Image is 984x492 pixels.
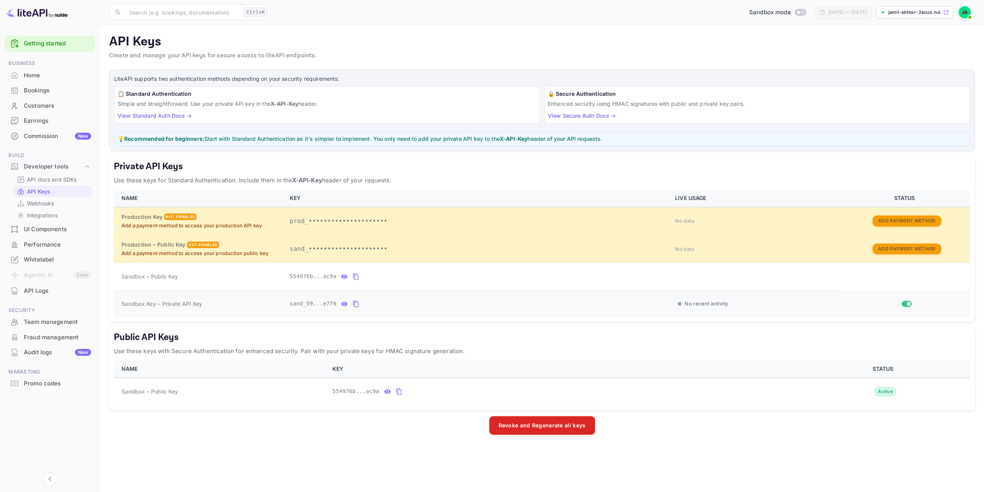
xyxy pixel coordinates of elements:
div: Home [5,68,95,83]
table: private api keys table [114,190,970,317]
p: API Keys [109,34,975,50]
div: Bookings [24,86,91,95]
span: Marketing [5,368,95,376]
div: Developer tools [24,162,83,171]
a: Customers [5,98,95,113]
p: Use these keys with Secure Authentication for enhanced security. Pair with your private keys for ... [114,347,970,356]
a: Audit logsNew [5,345,95,359]
span: Business [5,59,95,68]
span: Sandbox mode [749,8,791,17]
p: LiteAPI supports two authentication methods depending on your security requirements: [114,75,970,83]
div: Fraud management [5,330,95,345]
span: Sandbox – Public Key [121,272,178,280]
th: NAME [114,360,328,378]
div: UI Components [24,225,91,234]
p: Simple and straightforward. Use your private API key in the header. [118,100,536,108]
a: Fraud management [5,330,95,344]
a: CommissionNew [5,129,95,143]
div: Home [24,71,91,80]
a: Bookings [5,83,95,97]
img: LiteAPI logo [6,6,68,18]
div: New [75,133,91,140]
p: API Keys [27,187,50,195]
button: Add Payment Method [873,215,941,227]
div: Commission [24,132,91,141]
strong: X-API-Key [500,135,527,142]
p: Use these keys for Standard Authentication. Include them in the header of your requests. [114,176,970,185]
p: Enhanced security using HMAC signatures with public and private key pairs. [548,100,966,108]
h6: 🔒 Secure Authentication [548,90,966,98]
div: Switch to Production mode [746,8,809,17]
a: Getting started [24,39,91,48]
a: API Keys [17,187,89,195]
table: public api keys table [114,360,970,405]
a: Add Payment Method [873,217,941,224]
div: Developer tools [5,160,95,173]
p: 💡 Start with Standard Authentication as it's simpler to implement. You only need to add your priv... [118,135,966,143]
input: Search (e.g. bookings, documentation) [125,5,241,20]
div: Bookings [5,83,95,98]
div: Promo codes [24,379,91,388]
div: Fraud management [24,333,91,342]
p: jamil-akhtar-3soua.nui... [888,9,942,16]
span: No data [675,218,694,224]
th: KEY [285,190,671,207]
h6: 📋 Standard Authentication [118,90,536,98]
div: Team management [24,318,91,327]
div: [DATE] — [DATE] [828,9,867,16]
span: No recent activity [685,300,728,307]
a: API Logs [5,284,95,298]
h5: Private API Keys [114,160,970,173]
div: Webhooks [14,198,92,209]
div: Active [874,387,896,396]
a: Promo codes [5,376,95,390]
p: API docs and SDKs [27,175,77,183]
div: Whitelabel [24,255,91,264]
span: No data [675,246,694,252]
div: Promo codes [5,376,95,391]
div: Customers [24,102,91,110]
div: API docs and SDKs [14,174,92,185]
div: Audit logsNew [5,345,95,360]
p: prod_••••••••••••••••••••• [290,217,666,226]
div: API Logs [24,287,91,295]
button: Revoke and Regenerate all keys [489,416,595,435]
th: LIVE USAGE [670,190,842,207]
a: Webhooks [17,199,89,207]
a: Earnings [5,113,95,128]
th: KEY [328,360,799,378]
button: Add Payment Method [873,243,941,255]
span: 554976b...ac9a [290,272,337,280]
th: NAME [114,190,285,207]
div: Performance [24,240,91,249]
h5: Public API Keys [114,331,970,344]
a: Home [5,68,95,82]
p: Integrations [27,211,58,219]
p: Add a payment method to access your production public key [121,250,281,257]
div: Audit logs [24,348,91,357]
h6: Production Key [121,213,163,221]
a: View Secure Auth Docs → [548,112,616,119]
div: Earnings [24,117,91,125]
div: New [75,349,91,356]
span: sand_59...e7f9 [290,300,337,308]
h6: Production – Public Key [121,240,185,249]
span: Sandbox Key – Private API Key [121,300,202,307]
span: Sandbox – Public Key [121,387,178,395]
strong: X-API-Key [271,100,298,107]
div: Team management [5,315,95,330]
th: STATUS [842,190,970,207]
a: Integrations [17,211,89,219]
span: Security [5,306,95,315]
span: Build [5,151,95,160]
p: Add a payment method to access your production API key [121,222,281,230]
a: Team management [5,315,95,329]
div: API Keys [14,186,92,197]
div: Performance [5,237,95,252]
img: Jamil Akhtar [959,6,971,18]
div: Getting started [5,36,95,52]
p: Create and manage your API keys for secure access to liteAPI endpoints. [109,51,975,60]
